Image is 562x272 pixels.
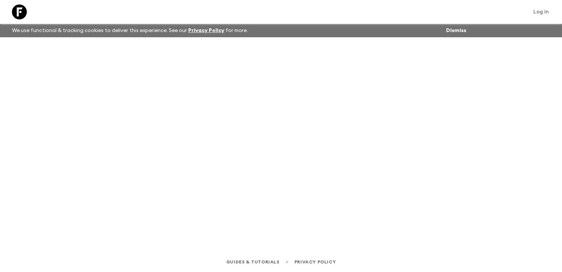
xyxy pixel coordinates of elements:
p: We use functional & tracking cookies to deliver this experience. See our for more. [9,24,251,37]
a: Privacy Policy [294,258,336,266]
button: Dismiss [444,25,468,36]
a: Log in [529,7,553,17]
a: Privacy Policy [188,28,224,33]
a: Guides & Tutorials [226,258,280,266]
